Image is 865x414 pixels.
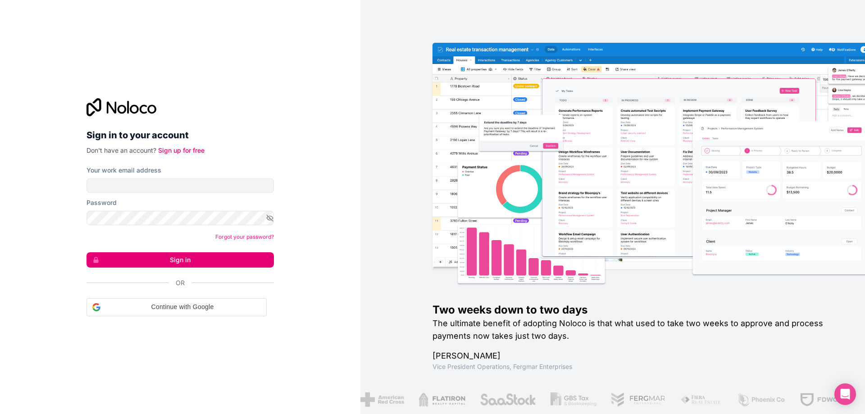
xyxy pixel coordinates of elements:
[432,350,836,362] h1: [PERSON_NAME]
[610,392,665,407] img: /assets/fergmar-CudnrXN5.png
[86,127,274,143] h2: Sign in to your account
[86,298,267,316] div: Continue with Google
[418,392,465,407] img: /assets/flatiron-C8eUkumj.png
[432,317,836,342] h2: The ultimate benefit of adopting Noloco is that what used to take two weeks to approve and proces...
[360,392,403,407] img: /assets/american-red-cross-BAupjrZR.png
[86,146,156,154] span: Don't have an account?
[86,211,274,225] input: Password
[432,303,836,317] h1: Two weeks down to two days
[834,383,856,405] div: Open Intercom Messenger
[86,252,274,268] button: Sign in
[479,392,536,407] img: /assets/saastock-C6Zbiodz.png
[86,166,161,175] label: Your work email address
[679,392,722,407] img: /assets/fiera-fwj2N5v4.png
[215,233,274,240] a: Forgot your password?
[799,392,851,407] img: /assets/fdworks-Bi04fVtw.png
[86,198,117,207] label: Password
[736,392,785,407] img: /assets/phoenix-BREaitsQ.png
[104,302,261,312] span: Continue with Google
[176,278,185,287] span: Or
[86,178,274,193] input: Email address
[550,392,596,407] img: /assets/gbstax-C-GtDUiK.png
[432,362,836,371] h1: Vice President Operations , Fergmar Enterprises
[158,146,205,154] a: Sign up for free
